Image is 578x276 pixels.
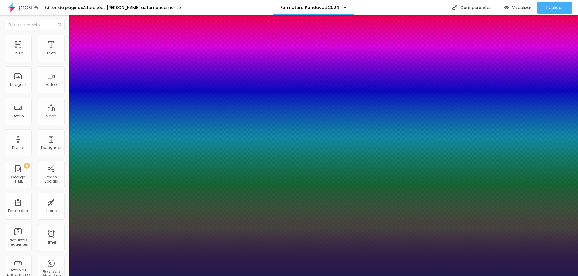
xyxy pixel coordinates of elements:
button: Visualizar [498,2,537,14]
div: Divisor [12,146,24,150]
div: Espaçador [41,146,61,150]
div: Perguntas frequentes [6,238,30,247]
div: Botão [13,114,24,118]
div: Vídeo [46,83,57,87]
input: Buscar elemento [5,20,65,30]
div: Ícone [46,209,57,213]
div: Editor de páginas [41,5,83,10]
img: view-1.svg [504,5,509,10]
img: Icone [452,5,457,10]
span: Visualizar [512,5,531,10]
div: Timer [46,240,56,244]
div: Mapa [46,114,57,118]
p: Formatura Pandavas 2024 [280,5,339,10]
img: Icone [58,23,61,27]
button: Publicar [537,2,572,14]
div: Redes Sociais [39,175,63,184]
div: Imagem [10,83,26,87]
div: Formulário [8,209,28,213]
span: Publicar [546,5,563,10]
div: Alterações [PERSON_NAME] automaticamente [83,5,181,10]
div: Texto [46,51,56,55]
div: Título [13,51,23,55]
div: Código HTML [6,175,30,184]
